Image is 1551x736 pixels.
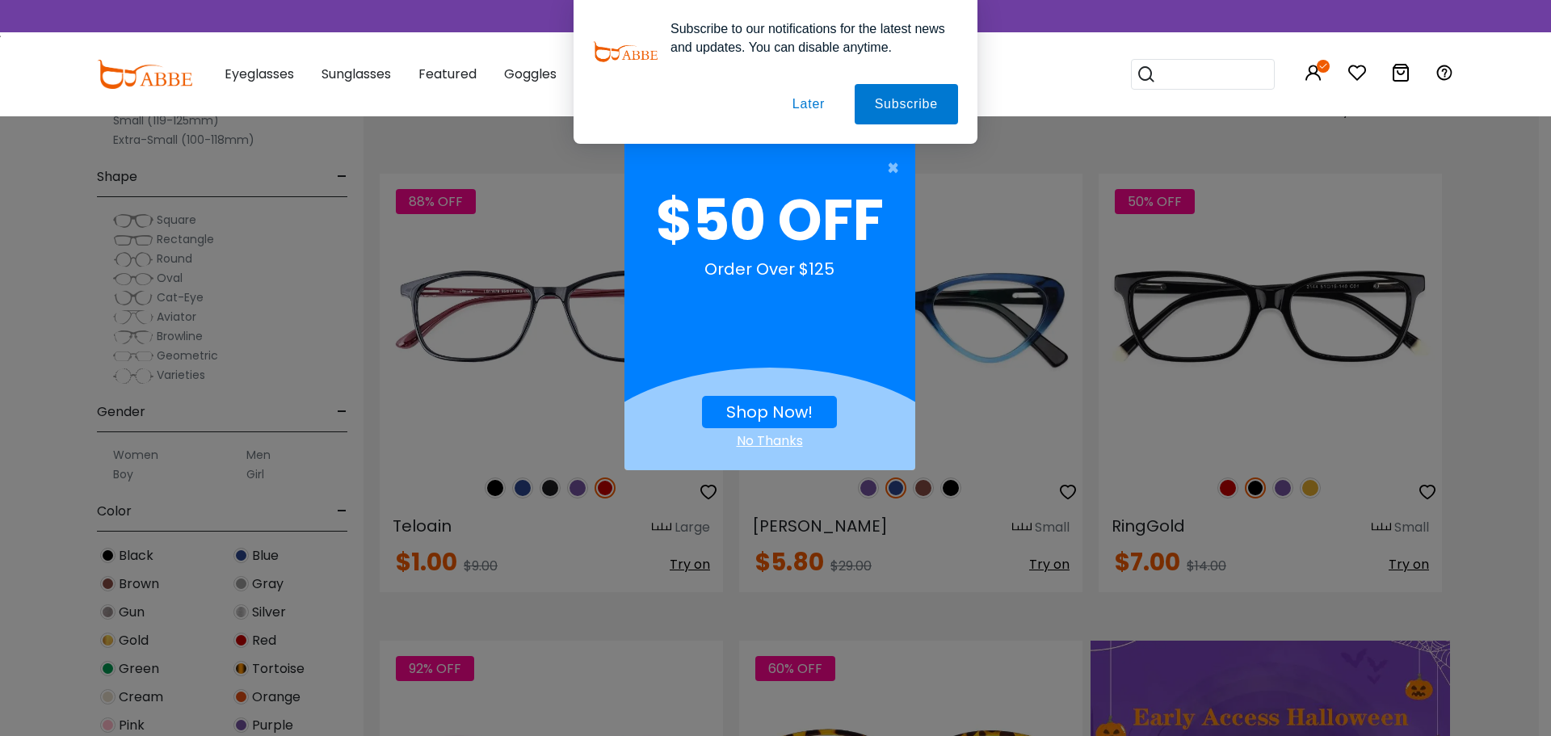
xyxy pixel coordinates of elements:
div: Subscribe to our notifications for the latest news and updates. You can disable anytime. [658,19,958,57]
img: notification icon [593,19,658,84]
button: Later [772,84,845,124]
button: Shop Now! [702,396,837,428]
button: Subscribe [855,84,958,124]
a: Shop Now! [726,401,813,423]
span: × [887,152,907,184]
div: $50 OFF [637,184,902,257]
button: Close [616,152,907,184]
div: Close [624,431,915,451]
div: Order Over $125 [637,257,902,297]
